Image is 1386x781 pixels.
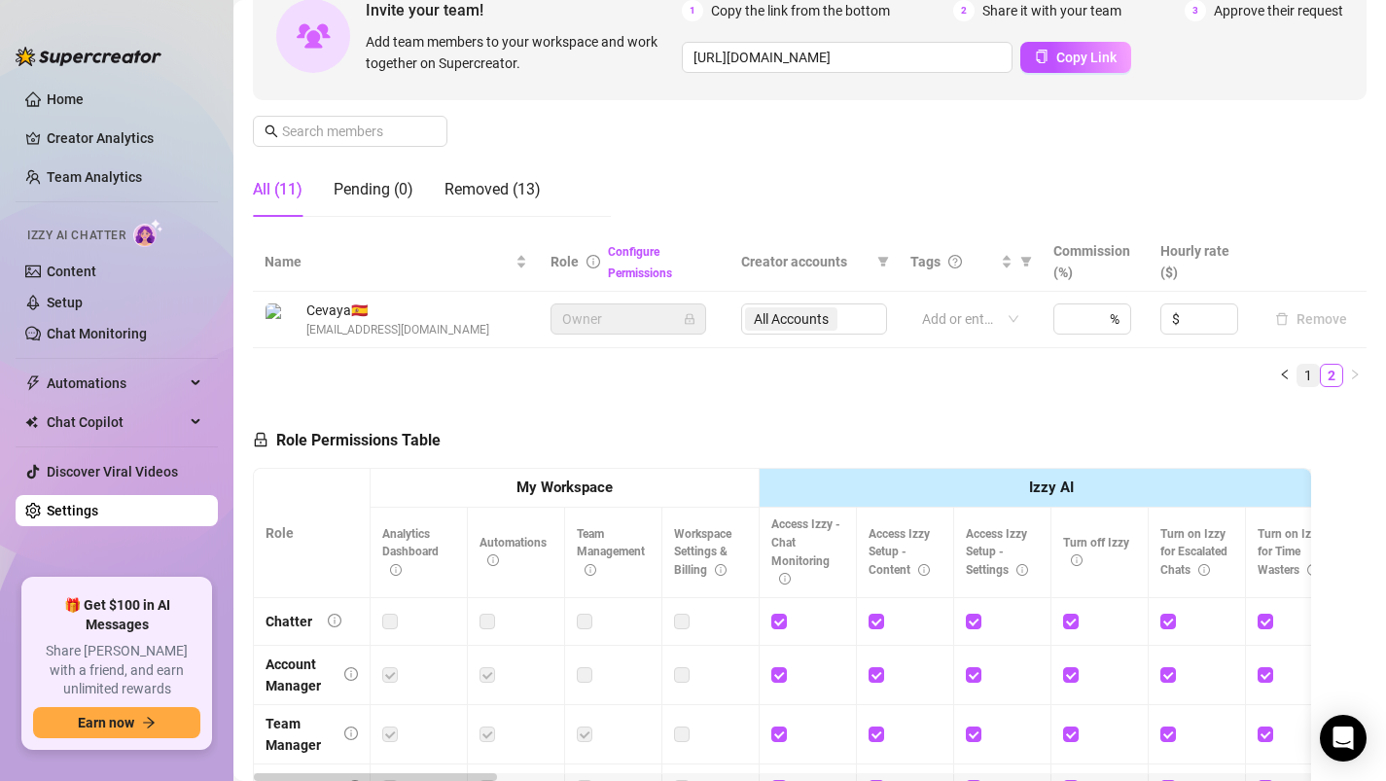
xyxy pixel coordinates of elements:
span: right [1349,369,1361,380]
div: Team Manager [266,713,329,756]
span: Tags [910,251,941,272]
div: Pending (0) [334,178,413,201]
a: Setup [47,295,83,310]
a: Settings [47,503,98,518]
span: info-circle [390,564,402,576]
span: info-circle [344,667,358,681]
span: info-circle [487,554,499,566]
span: question-circle [948,255,962,268]
li: 2 [1320,364,1343,387]
div: Open Intercom Messenger [1320,715,1367,762]
span: info-circle [1198,564,1210,576]
span: info-circle [328,614,341,627]
a: Creator Analytics [47,123,202,154]
span: filter [877,256,889,267]
span: lock [684,313,695,325]
span: Role [551,254,579,269]
div: Removed (13) [444,178,541,201]
li: 1 [1297,364,1320,387]
span: left [1279,369,1291,380]
th: Name [253,232,539,292]
a: Content [47,264,96,279]
button: Copy Link [1020,42,1131,73]
span: arrow-right [142,716,156,729]
span: info-circle [1071,554,1083,566]
a: 2 [1321,365,1342,386]
img: Cevaya [266,303,298,336]
a: Chat Monitoring [47,326,147,341]
span: info-circle [779,573,791,585]
span: Add team members to your workspace and work together on Supercreator. [366,31,674,74]
button: Earn nowarrow-right [33,707,200,738]
li: Next Page [1343,364,1367,387]
span: Automations [480,536,547,568]
span: Turn on Izzy for Time Wasters [1258,527,1323,578]
span: Access Izzy - Chat Monitoring [771,517,840,586]
th: Hourly rate ($) [1149,232,1256,292]
span: Workspace Settings & Billing [674,527,731,578]
span: copy [1035,50,1048,63]
span: info-circle [585,564,596,576]
span: info-circle [1307,564,1319,576]
button: left [1273,364,1297,387]
span: Automations [47,368,185,399]
div: Account Manager [266,654,329,696]
span: filter [1020,256,1032,267]
span: info-circle [586,255,600,268]
span: info-circle [1016,564,1028,576]
span: Creator accounts [741,251,870,272]
input: Search members [282,121,420,142]
span: [EMAIL_ADDRESS][DOMAIN_NAME] [306,321,489,339]
div: Chatter [266,611,312,632]
li: Previous Page [1273,364,1297,387]
span: 🎁 Get $100 in AI Messages [33,596,200,634]
span: Chat Copilot [47,407,185,438]
span: Owner [562,304,694,334]
th: Role [254,469,371,598]
span: Copy Link [1056,50,1117,65]
div: All (11) [253,178,302,201]
span: lock [253,432,268,447]
strong: My Workspace [516,479,613,496]
a: 1 [1297,365,1319,386]
span: Izzy AI Chatter [27,227,125,245]
span: Turn on Izzy for Escalated Chats [1160,527,1227,578]
a: Configure Permissions [608,245,672,280]
span: Share [PERSON_NAME] with a friend, and earn unlimited rewards [33,642,200,699]
span: Name [265,251,512,272]
span: info-circle [918,564,930,576]
img: logo-BBDzfeDw.svg [16,47,161,66]
a: Discover Viral Videos [47,464,178,479]
span: search [265,124,278,138]
strong: Izzy AI [1029,479,1074,496]
span: filter [1016,247,1036,276]
th: Commission (%) [1042,232,1149,292]
span: filter [873,247,893,276]
span: Access Izzy Setup - Settings [966,527,1028,578]
span: Earn now [78,715,134,730]
button: right [1343,364,1367,387]
img: AI Chatter [133,219,163,247]
button: Remove [1267,307,1355,331]
span: Access Izzy Setup - Content [869,527,930,578]
span: Team Management [577,527,645,578]
a: Home [47,91,84,107]
span: Analytics Dashboard [382,527,439,578]
img: Chat Copilot [25,415,38,429]
span: Cevaya 🇪🇸 [306,300,489,321]
span: Turn off Izzy [1063,536,1129,568]
a: Team Analytics [47,169,142,185]
span: info-circle [715,564,727,576]
span: thunderbolt [25,375,41,391]
span: info-circle [344,727,358,740]
h5: Role Permissions Table [253,429,441,452]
